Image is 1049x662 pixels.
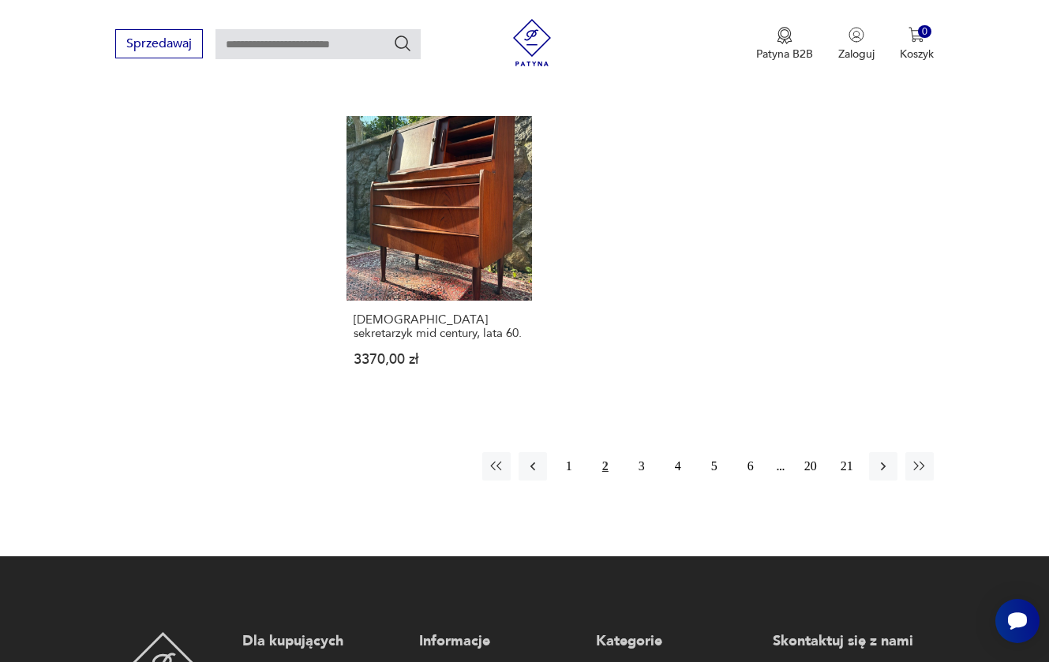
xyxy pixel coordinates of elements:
button: 21 [833,452,861,481]
button: 4 [664,452,692,481]
button: 2 [591,452,620,481]
iframe: Smartsupp widget button [995,599,1040,643]
button: 5 [700,452,729,481]
p: 3370,00 zł [354,353,525,366]
p: Informacje [419,632,580,651]
button: 0Koszyk [900,27,934,62]
button: 6 [736,452,765,481]
a: Duński sekretarzyk mid century, lata 60.[DEMOGRAPHIC_DATA] sekretarzyk mid century, lata 60.3370,... [347,116,532,398]
p: Koszyk [900,47,934,62]
button: Sprzedawaj [115,29,203,58]
a: Sprzedawaj [115,39,203,50]
button: Patyna B2B [756,27,813,62]
p: Kategorie [596,632,757,651]
p: Skontaktuj się z nami [773,632,934,651]
div: 0 [918,25,931,39]
button: Zaloguj [838,27,875,62]
h3: [DEMOGRAPHIC_DATA] sekretarzyk mid century, lata 60. [354,313,525,340]
img: Ikonka użytkownika [849,27,864,43]
button: Szukaj [393,34,412,53]
img: Patyna - sklep z meblami i dekoracjami vintage [508,19,556,66]
button: 20 [796,452,825,481]
p: Dla kupujących [242,632,403,651]
button: 3 [628,452,656,481]
button: 1 [555,452,583,481]
img: Ikona medalu [777,27,792,44]
p: Patyna B2B [756,47,813,62]
p: Zaloguj [838,47,875,62]
a: Ikona medaluPatyna B2B [756,27,813,62]
img: Ikona koszyka [909,27,924,43]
